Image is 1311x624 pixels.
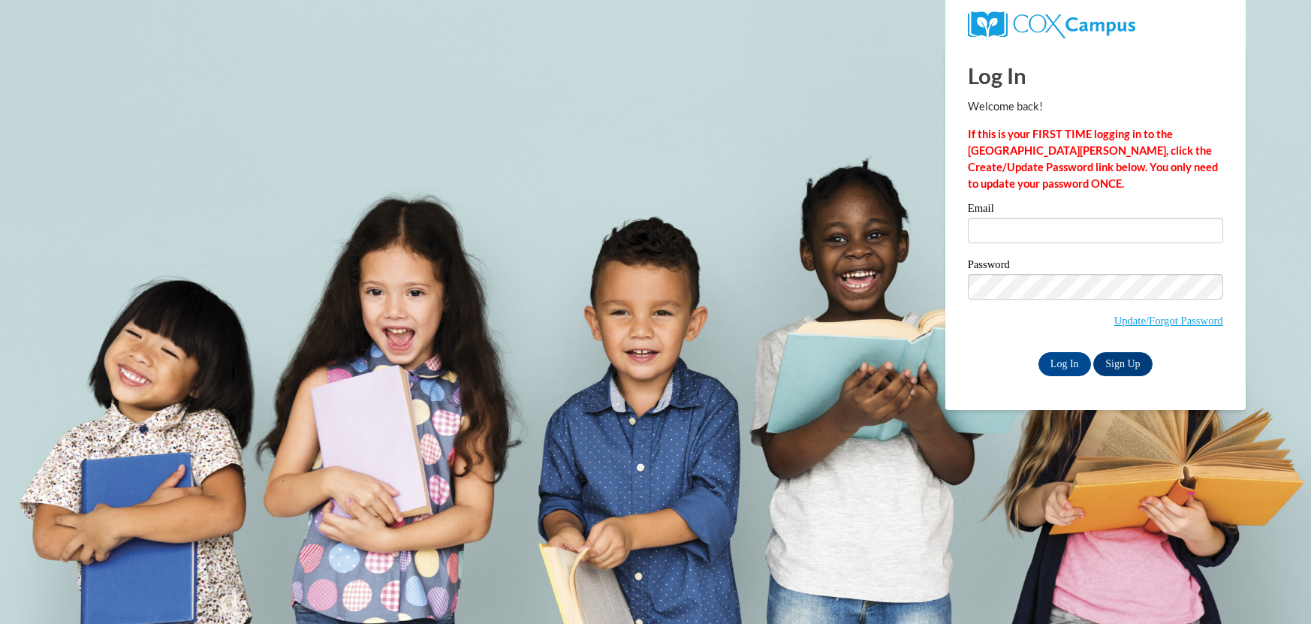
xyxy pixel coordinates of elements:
[968,98,1223,115] p: Welcome back!
[968,60,1223,91] h1: Log In
[1114,315,1223,327] a: Update/Forgot Password
[968,128,1218,190] strong: If this is your FIRST TIME logging in to the [GEOGRAPHIC_DATA][PERSON_NAME], click the Create/Upd...
[968,17,1135,30] a: COX Campus
[1093,352,1152,376] a: Sign Up
[968,203,1223,218] label: Email
[1038,352,1091,376] input: Log In
[968,259,1223,274] label: Password
[968,11,1135,38] img: COX Campus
